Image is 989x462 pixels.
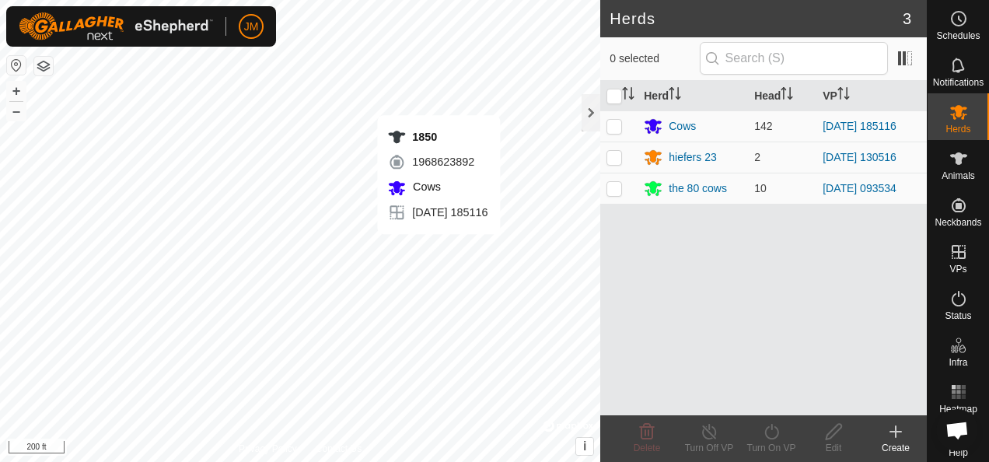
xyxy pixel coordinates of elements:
a: Contact Us [316,442,362,456]
div: 1968623892 [387,152,488,171]
span: Cows [409,180,441,193]
div: [DATE] 185116 [387,203,488,222]
div: Turn On VP [740,441,802,455]
input: Search (S) [700,42,888,75]
div: the 80 cows [669,180,727,197]
button: i [576,438,593,455]
p-sorticon: Activate to sort [781,89,793,102]
span: i [583,439,586,453]
span: Infra [949,358,967,367]
p-sorticon: Activate to sort [622,89,634,102]
p-sorticon: Activate to sort [837,89,850,102]
div: Cows [669,118,696,135]
img: Gallagher Logo [19,12,213,40]
span: Status [945,311,971,320]
span: Schedules [936,31,980,40]
span: 0 selected [610,51,699,67]
span: Notifications [933,78,984,87]
div: Turn Off VP [678,441,740,455]
th: Head [748,81,816,111]
a: [DATE] 130516 [823,151,896,163]
span: 2 [754,151,760,163]
th: VP [816,81,927,111]
span: Heatmap [939,404,977,414]
span: 3 [903,7,911,30]
span: 142 [754,120,772,132]
div: Create [865,441,927,455]
a: Privacy Policy [239,442,297,456]
button: Reset Map [7,56,26,75]
a: [DATE] 093534 [823,182,896,194]
button: + [7,82,26,100]
div: Open chat [936,409,978,451]
h2: Herds [610,9,903,28]
span: Animals [942,171,975,180]
a: [DATE] 185116 [823,120,896,132]
span: JM [244,19,259,35]
div: Edit [802,441,865,455]
button: – [7,102,26,121]
button: Map Layers [34,57,53,75]
div: 1850 [387,128,488,146]
span: Help [949,448,968,457]
span: Herds [945,124,970,134]
p-sorticon: Activate to sort [669,89,681,102]
span: Delete [634,443,661,453]
div: hiefers 23 [669,149,716,166]
span: Neckbands [935,218,981,227]
span: VPs [949,264,966,274]
th: Herd [638,81,748,111]
span: 10 [754,182,767,194]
